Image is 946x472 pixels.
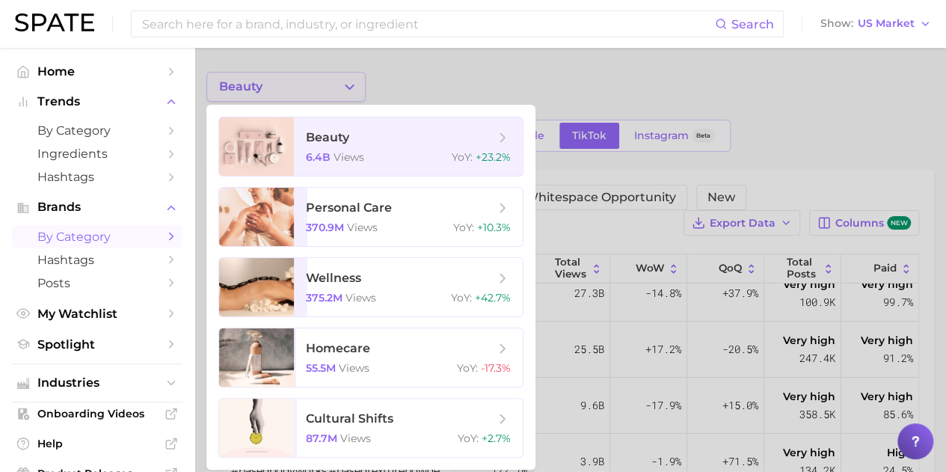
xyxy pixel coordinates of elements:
span: views [347,221,378,234]
span: 6.4b [306,150,331,164]
span: Hashtags [37,253,157,267]
span: +10.3% [477,221,511,234]
span: Home [37,64,157,79]
span: wellness [306,271,361,285]
span: Hashtags [37,170,157,184]
span: YoY : [452,150,473,164]
span: YoY : [458,432,479,445]
span: beauty [306,130,349,144]
span: YoY : [451,291,472,304]
a: My Watchlist [12,302,182,325]
span: 55.5m [306,361,336,375]
button: ShowUS Market [817,14,935,34]
a: Posts [12,272,182,295]
span: Industries [37,376,157,390]
ul: Change Category [206,105,535,470]
a: Onboarding Videos [12,402,182,425]
button: Brands [12,196,182,218]
span: views [339,361,369,375]
span: +2.7% [482,432,511,445]
span: -17.3% [481,361,511,375]
img: SPATE [15,13,94,31]
span: My Watchlist [37,307,157,321]
span: Brands [37,200,157,214]
span: personal care [306,200,392,215]
button: Industries [12,372,182,394]
span: Spotlight [37,337,157,352]
a: Ingredients [12,142,182,165]
span: views [334,150,364,164]
span: 375.2m [306,291,343,304]
span: cultural shifts [306,411,393,426]
span: US Market [858,19,915,28]
a: Home [12,60,182,83]
span: Trends [37,95,157,108]
span: Search [731,17,774,31]
span: by Category [37,123,157,138]
span: 87.7m [306,432,337,445]
button: Trends [12,91,182,113]
a: Spotlight [12,333,182,356]
span: Onboarding Videos [37,407,157,420]
span: 370.9m [306,221,344,234]
span: YoY : [453,221,474,234]
span: YoY : [457,361,478,375]
span: +42.7% [475,291,511,304]
span: Help [37,437,157,450]
span: homecare [306,341,370,355]
a: by Category [12,119,182,142]
a: Help [12,432,182,455]
span: views [340,432,371,445]
a: Hashtags [12,165,182,189]
span: Ingredients [37,147,157,161]
span: Posts [37,276,157,290]
span: by Category [37,230,157,244]
span: Show [820,19,853,28]
input: Search here for a brand, industry, or ingredient [141,11,715,37]
a: by Category [12,225,182,248]
span: +23.2% [476,150,511,164]
span: views [345,291,376,304]
a: Hashtags [12,248,182,272]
